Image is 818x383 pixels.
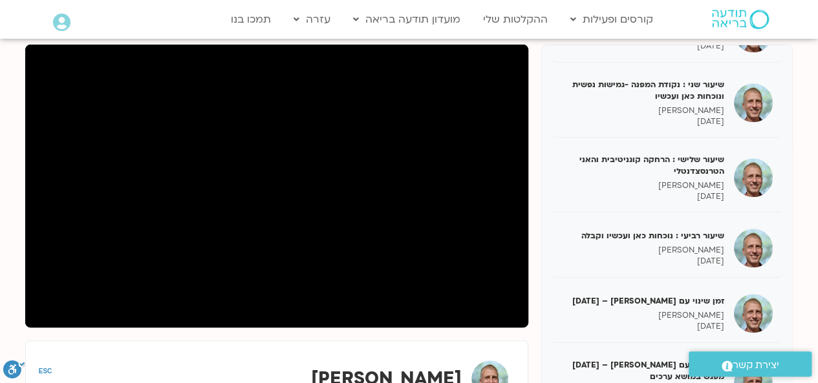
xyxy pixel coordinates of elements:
[477,7,554,32] a: ההקלטות שלי
[561,230,724,242] h5: שיעור רביעי : נוכחות כאן ועכשיו וקבלה
[287,7,337,32] a: עזרה
[734,229,773,267] img: שיעור רביעי : נוכחות כאן ועכשיו וקבלה
[689,351,812,377] a: יצירת קשר
[561,116,724,127] p: [DATE]
[561,295,724,307] h5: זמן שינוי עם [PERSON_NAME] – [DATE]
[734,83,773,122] img: שיעור שני : נקודת המפנה -גמישות נפשית ונוכחות כאן ועכשיו
[561,256,724,267] p: [DATE]
[561,310,724,321] p: [PERSON_NAME]
[561,41,724,52] p: [DATE]
[561,154,724,177] h5: שיעור שלישי : הרחקה קוגניטיבית והאני הטרנסצדנטלי
[224,7,277,32] a: תמכו בנו
[561,245,724,256] p: [PERSON_NAME]
[561,105,724,116] p: [PERSON_NAME]
[347,7,467,32] a: מועדון תודעה בריאה
[564,7,660,32] a: קורסים ופעילות
[561,321,724,332] p: [DATE]
[712,10,769,29] img: תודעה בריאה
[561,359,724,382] h5: זמן שינוי עם [PERSON_NAME] – [DATE] מפגש במושא ערכים
[561,180,724,191] p: [PERSON_NAME]
[561,191,724,202] p: [DATE]
[734,158,773,197] img: שיעור שלישי : הרחקה קוגניטיבית והאני הטרנסצדנטלי
[733,357,779,374] span: יצירת קשר
[561,79,724,102] h5: שיעור שני : נקודת המפנה -גמישות נפשית ונוכחות כאן ועכשיו
[734,294,773,333] img: זמן שינוי עם ניב אידלמן – 24/04/25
